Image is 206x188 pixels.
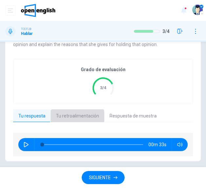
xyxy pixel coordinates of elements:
[82,171,125,184] button: SIGUIENTE
[13,109,193,123] div: basic tabs example
[100,85,106,90] text: 3/4
[21,31,33,36] h1: Hablar
[89,174,111,182] span: SIGUIENTE
[104,109,162,123] button: Respuesta de muestra
[21,4,55,17] img: OpenEnglish logo
[81,67,126,72] h6: Grado de evaluación
[5,5,16,16] button: open mobile menu
[51,109,104,123] button: Tu retroalimentación
[192,5,203,15] img: Profile picture
[163,29,169,34] span: 3 / 4
[148,138,172,151] span: 00m 33s
[13,37,181,47] span: The woman expresses her opinion about the announcement. State her opinion and explain the reasons...
[21,27,31,31] span: TOEFL®
[13,37,193,47] h6: Pregunta :
[13,109,51,123] button: Tu respuesta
